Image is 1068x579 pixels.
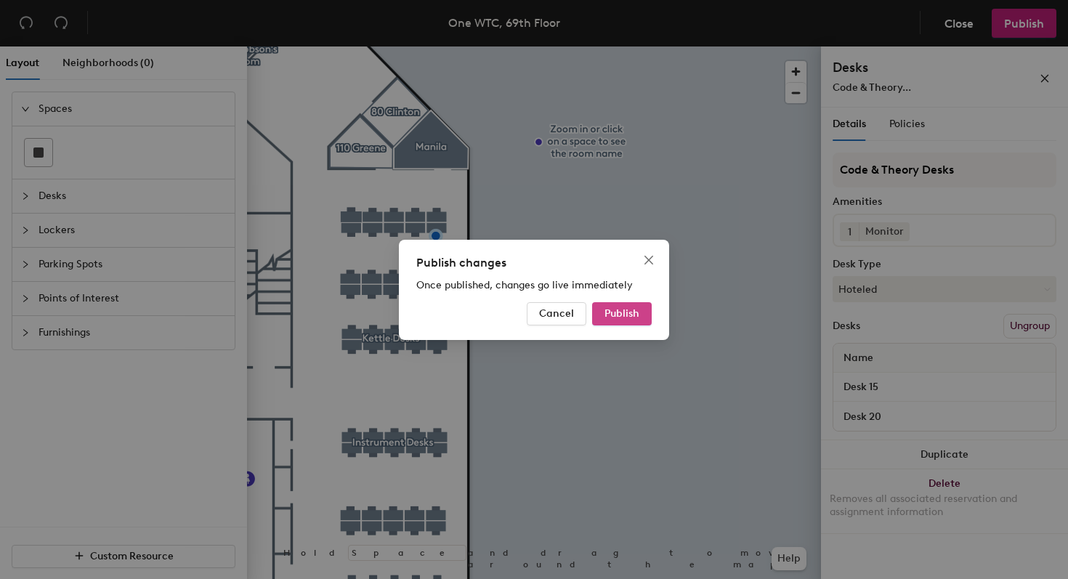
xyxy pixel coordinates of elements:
[539,307,574,320] span: Cancel
[643,254,655,266] span: close
[637,248,660,272] button: Close
[637,254,660,266] span: Close
[527,302,586,325] button: Cancel
[604,307,639,320] span: Publish
[416,279,633,291] span: Once published, changes go live immediately
[416,254,652,272] div: Publish changes
[592,302,652,325] button: Publish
